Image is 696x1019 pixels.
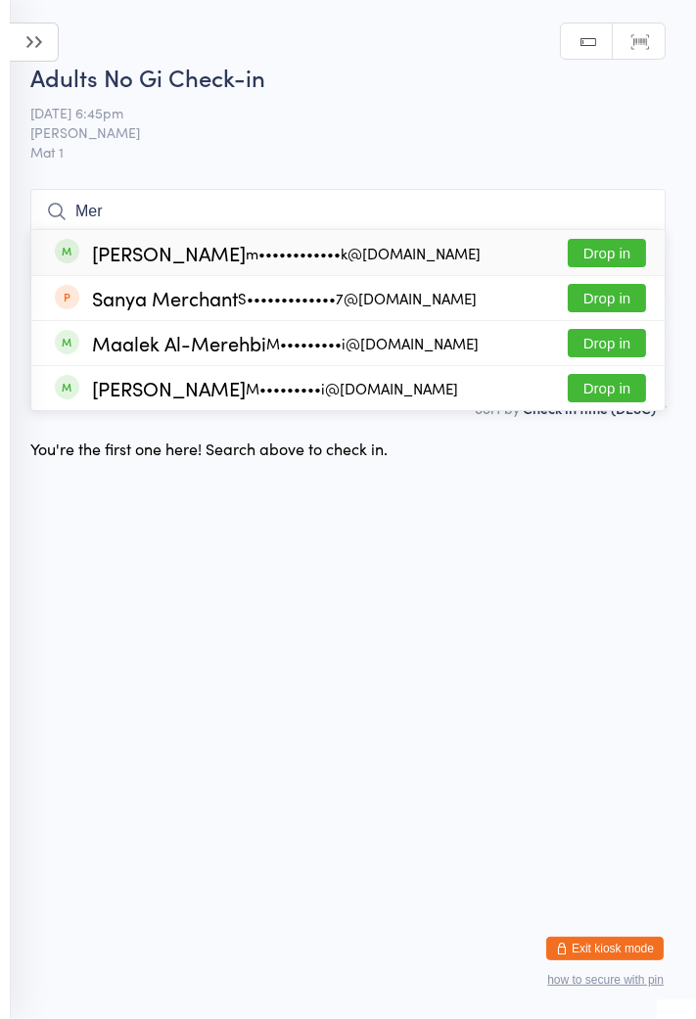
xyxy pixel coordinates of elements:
button: Drop in [568,329,646,357]
input: Search [30,189,666,234]
h2: Adults No Gi Check-in [30,61,666,93]
button: Drop in [568,239,646,267]
div: [PERSON_NAME] [92,245,481,261]
span: Mat 1 [30,142,666,162]
button: Exit kiosk mode [546,937,664,960]
div: m••••••••••••k@[DOMAIN_NAME] [246,246,481,261]
button: Drop in [568,284,646,312]
span: [DATE] 6:45pm [30,103,635,122]
div: M•••••••••i@[DOMAIN_NAME] [266,336,479,351]
div: [PERSON_NAME] [92,380,458,396]
div: Maalek Al-Merehbi [92,335,479,351]
div: You're the first one here! Search above to check in. [30,438,388,459]
button: Drop in [568,374,646,402]
button: how to secure with pin [547,973,664,987]
span: [PERSON_NAME] [30,122,635,142]
div: S•••••••••••••7@[DOMAIN_NAME] [238,291,477,306]
div: M•••••••••i@[DOMAIN_NAME] [246,381,458,396]
div: Sanya Merchant [92,290,477,306]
